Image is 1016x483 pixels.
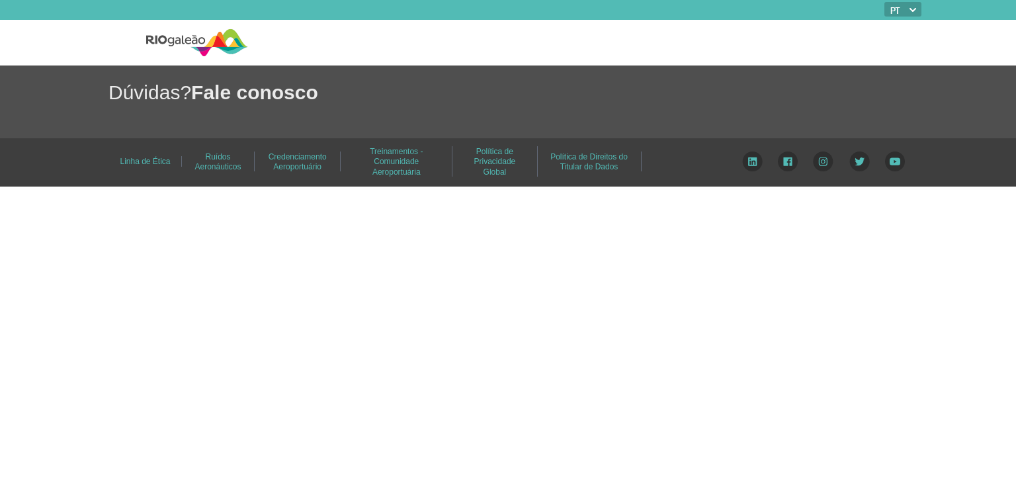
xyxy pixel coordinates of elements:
[849,152,870,171] img: Twitter
[742,152,763,171] img: LinkedIn
[191,81,318,103] span: Fale conosco
[778,152,798,171] img: Facebook
[269,148,327,176] a: Credenciamento Aeroportuário
[108,79,1016,106] h1: Dúvidas?
[370,142,423,181] a: Treinamentos - Comunidade Aeroportuária
[474,142,516,181] a: Política de Privacidade Global
[813,152,833,171] img: Instagram
[550,148,628,176] a: Política de Direitos do Titular de Dados
[194,148,241,176] a: Ruídos Aeronáuticos
[885,152,905,171] img: YouTube
[120,152,170,171] a: Linha de Ética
